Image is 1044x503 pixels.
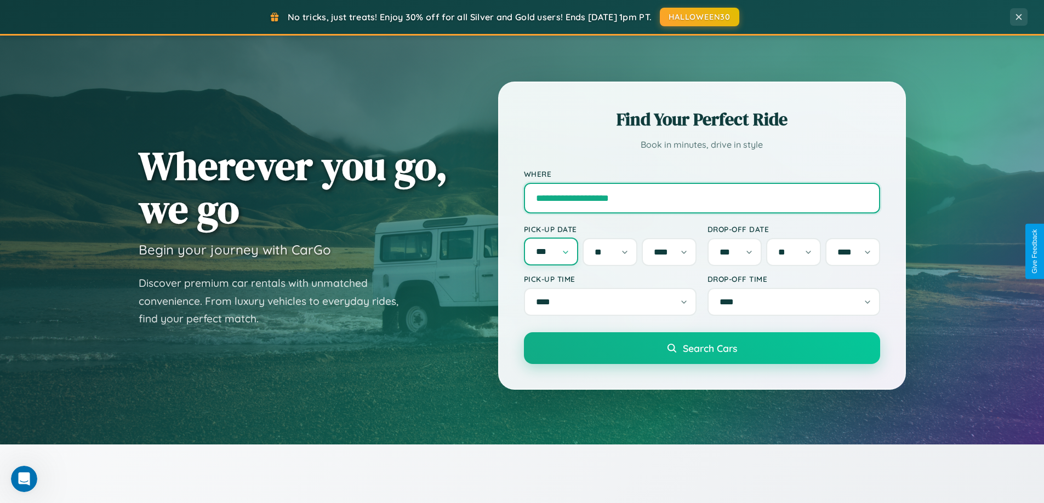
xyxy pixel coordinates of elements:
[524,107,880,131] h2: Find Your Perfect Ride
[524,137,880,153] p: Book in minutes, drive in style
[708,224,880,234] label: Drop-off Date
[139,274,413,328] p: Discover premium car rentals with unmatched convenience. From luxury vehicles to everyday rides, ...
[524,332,880,364] button: Search Cars
[524,274,697,284] label: Pick-up Time
[1031,229,1039,274] div: Give Feedback
[524,224,697,234] label: Pick-up Date
[708,274,880,284] label: Drop-off Time
[683,342,737,354] span: Search Cars
[139,144,448,230] h1: Wherever you go, we go
[524,169,880,178] label: Where
[288,11,652,22] span: No tricks, just treats! Enjoy 30% off for all Silver and Gold users! Ends [DATE] 1pm PT.
[11,466,37,492] iframe: Intercom live chat
[660,8,739,26] button: HALLOWEEN30
[139,241,331,258] h3: Begin your journey with CarGo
